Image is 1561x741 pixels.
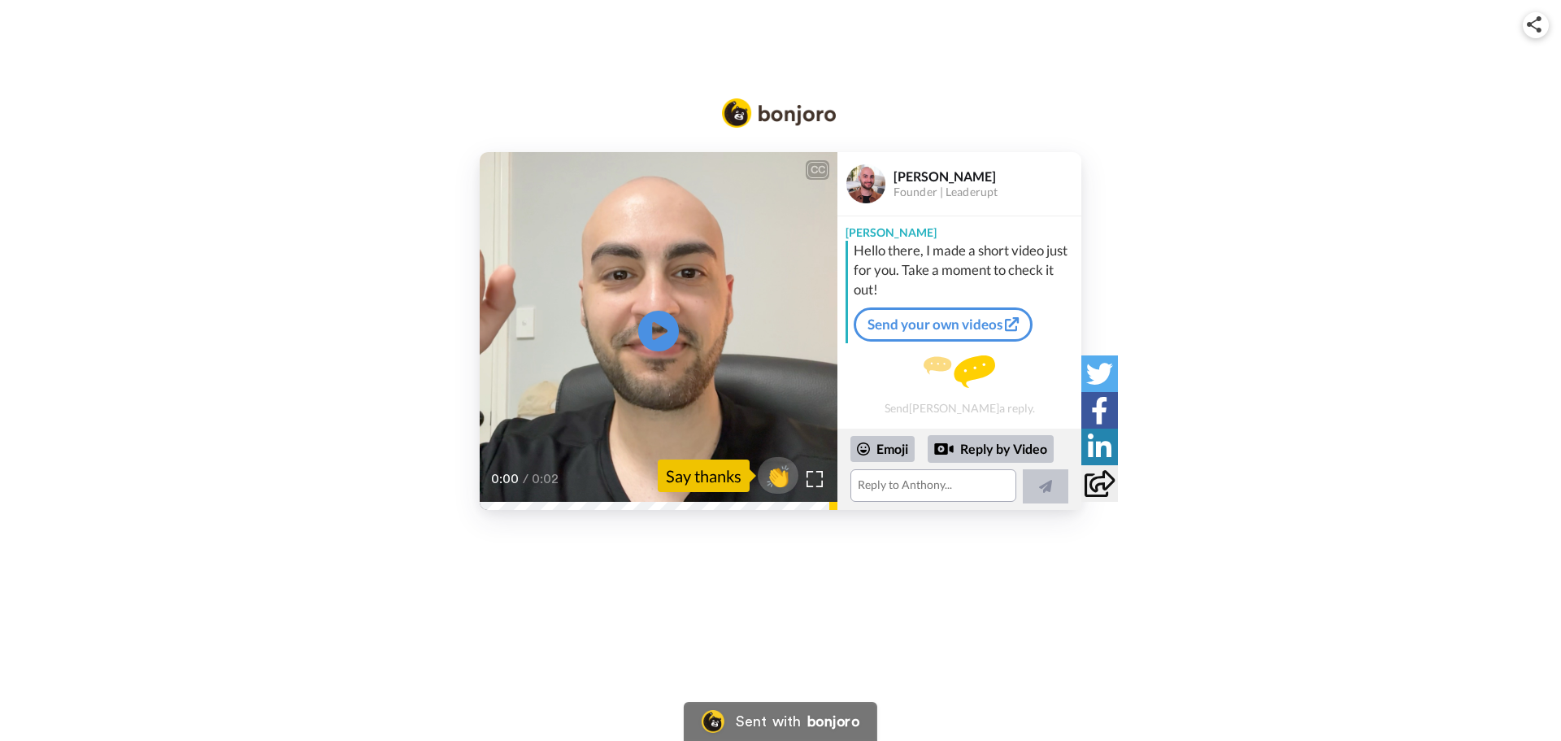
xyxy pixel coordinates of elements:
div: Hello there, I made a short video just for you. Take a moment to check it out! [854,241,1077,299]
span: 👏 [758,463,798,489]
img: Profile Image [846,164,885,203]
img: ic_share.svg [1527,16,1541,33]
div: Emoji [850,436,915,462]
button: 👏 [758,457,798,494]
a: Send your own videos [854,307,1033,342]
img: Bonjoro Logo [722,98,836,128]
div: Send [PERSON_NAME] a reply. [837,350,1081,421]
div: Founder | Leaderupt [894,185,1081,199]
div: Reply by Video [934,439,954,459]
span: 0:02 [532,469,560,489]
span: 0:00 [491,469,520,489]
div: Say thanks [658,460,750,492]
div: [PERSON_NAME] [894,168,1081,184]
span: / [523,469,528,489]
div: Reply by Video [928,435,1054,463]
img: Full screen [807,471,823,487]
img: message.svg [924,355,995,388]
div: CC [807,162,828,178]
div: [PERSON_NAME] [837,216,1081,241]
